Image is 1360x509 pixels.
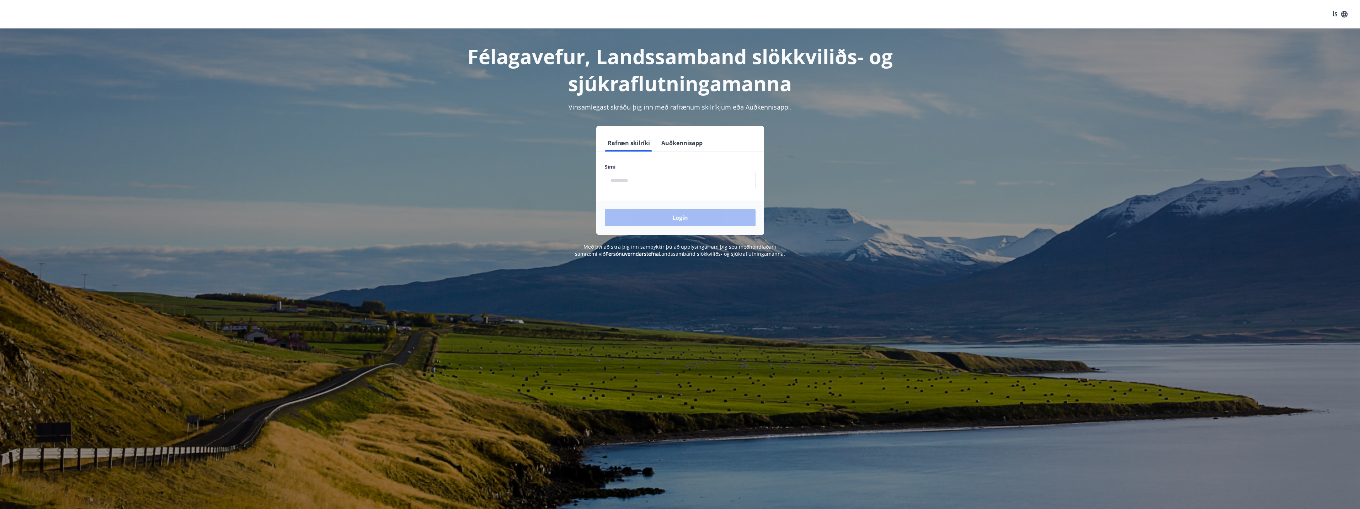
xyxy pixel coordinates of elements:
h1: Félagavefur, Landssamband slökkviliðs- og sjúkraflutningamanna [433,43,928,97]
a: Persónuverndarstefna [606,250,659,257]
span: Með því að skrá þig inn samþykkir þú að upplýsingar um þig séu meðhöndlaðar í samræmi við Landssa... [575,243,785,257]
button: Auðkennisapp [658,134,705,152]
button: Rafræn skilríki [605,134,653,152]
label: Sími [605,163,756,170]
span: Vinsamlegast skráðu þig inn með rafrænum skilríkjum eða Auðkennisappi. [569,103,792,111]
button: ÍS [1329,8,1351,21]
